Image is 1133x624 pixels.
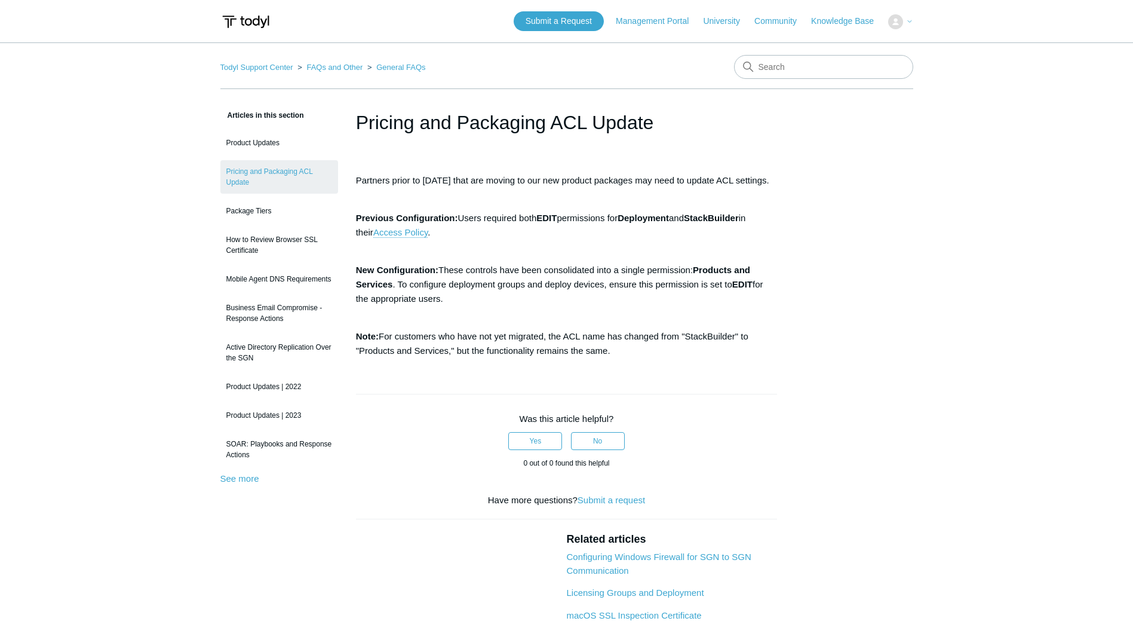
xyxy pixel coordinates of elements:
a: General FAQs [376,63,425,72]
strong: New Configuration: [356,265,438,275]
strong: Previous Configuration: [356,213,458,223]
a: Access Policy [373,227,428,238]
li: Todyl Support Center [220,63,296,72]
a: Configuring Windows Firewall for SGN to SGN Communication [566,552,751,576]
a: Package Tiers [220,200,338,222]
a: Todyl Support Center [220,63,293,72]
p: Partners prior to [DATE] that are moving to our new product packages may need to update ACL setti... [356,173,778,202]
a: How to Review Browser SSL Certificate [220,228,338,262]
p: Users required both permissions for and in their . [356,211,778,254]
a: Licensing Groups and Deployment [566,588,704,598]
strong: EDIT [732,279,753,289]
a: Active Directory Replication Over the SGN [220,336,338,369]
a: Mobile Agent DNS Requirements [220,268,338,290]
li: FAQs and Other [295,63,365,72]
a: Product Updates | 2022 [220,375,338,398]
button: This article was helpful [508,432,562,450]
a: Knowledge Base [811,15,886,27]
li: General FAQs [365,63,426,72]
a: Community [754,15,809,27]
input: Search [734,55,913,79]
a: macOS SSL Inspection Certificate [566,610,701,620]
h1: Pricing and Packaging ACL Update [356,108,778,137]
div: Have more questions? [356,494,778,507]
span: 0 out of 0 found this helpful [523,459,609,467]
p: For customers who have not yet migrated, the ACL name has changed from "StackBuilder" to "Product... [356,329,778,358]
img: Todyl Support Center Help Center home page [220,11,271,33]
strong: StackBuilder [684,213,739,223]
a: Product Updates | 2023 [220,404,338,427]
p: These controls have been consolidated into a single permission: . To configure deployment groups ... [356,263,778,320]
a: University [703,15,751,27]
a: FAQs and Other [306,63,363,72]
h2: Related articles [566,531,777,547]
a: SOAR: Playbooks and Response Actions [220,433,338,466]
a: Pricing and Packaging ACL Update [220,160,338,194]
span: Articles in this section [220,111,304,120]
span: Was this article helpful? [520,414,614,424]
button: This article was not helpful [571,432,625,450]
a: Business Email Compromise - Response Actions [220,296,338,330]
a: Submit a request [578,495,645,505]
strong: EDIT [536,213,557,223]
a: Submit a Request [514,11,604,31]
strong: Deployment [618,213,669,223]
a: See more [220,473,259,484]
strong: Note: [356,331,379,341]
a: Product Updates [220,131,338,154]
a: Management Portal [616,15,701,27]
